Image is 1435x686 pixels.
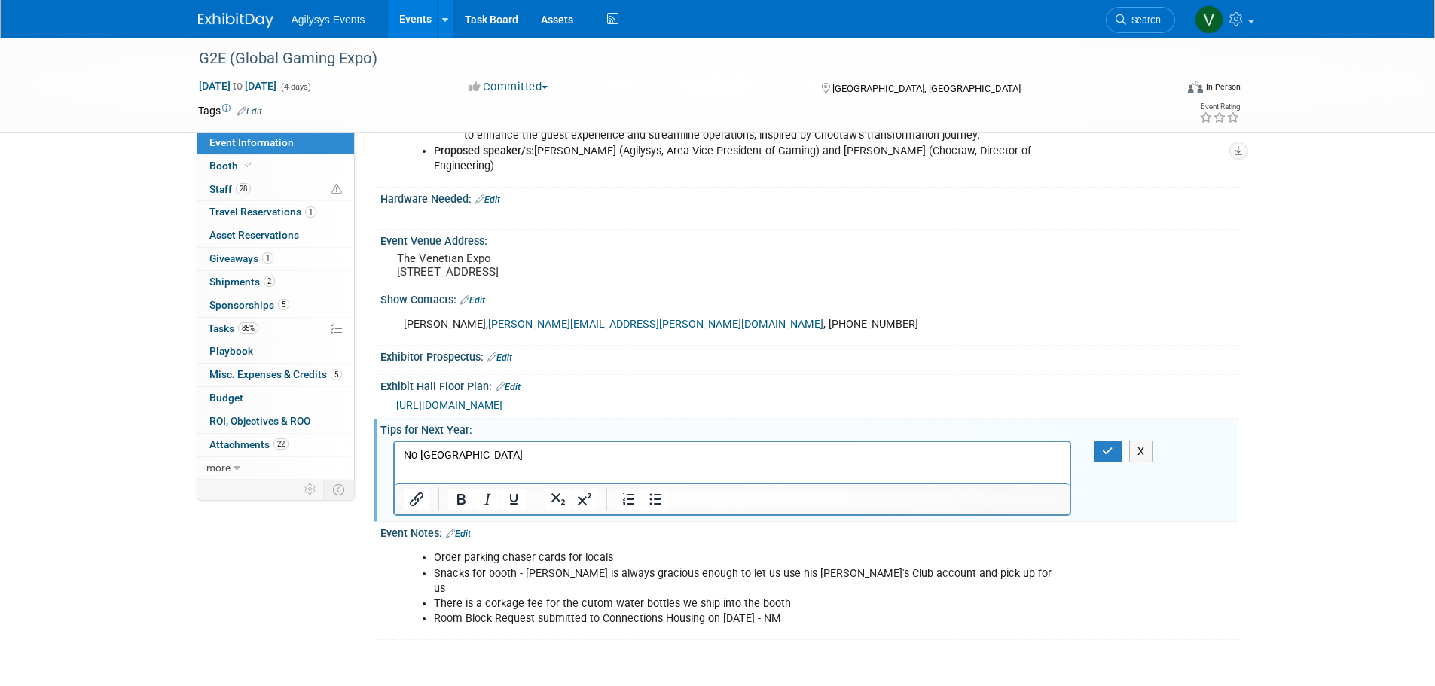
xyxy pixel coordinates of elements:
[197,132,354,154] a: Event Information
[197,271,354,294] a: Shipments2
[446,529,471,539] a: Edit
[380,188,1238,207] div: Hardware Needed:
[209,392,243,404] span: Budget
[616,489,642,510] button: Numbered list
[393,309,1072,340] div: [PERSON_NAME], , [PHONE_NUMBER]
[1106,7,1175,33] a: Search
[380,230,1238,248] div: Event Venue Address:
[434,596,1063,611] li: There is a corkage fee for the cutom water bottles we ship into the booth
[209,160,255,172] span: Booth
[396,399,502,411] a: [URL][DOMAIN_NAME]
[197,457,354,480] a: more
[237,106,262,117] a: Edit
[404,489,429,510] button: Insert/edit link
[197,201,354,224] a: Travel Reservations1
[236,183,251,194] span: 28
[434,566,1063,596] li: Snacks for booth - [PERSON_NAME] is always gracious enough to let us use his [PERSON_NAME]'s Club...
[501,489,527,510] button: Underline
[279,82,311,92] span: (4 days)
[464,79,554,95] button: Committed
[197,364,354,386] a: Misc. Expenses & Credits5
[1086,78,1241,101] div: Event Format
[278,299,289,310] span: 5
[197,434,354,456] a: Attachments22
[488,318,823,331] a: [PERSON_NAME][EMAIL_ADDRESS][PERSON_NAME][DOMAIN_NAME]
[197,248,354,270] a: Giveaways1
[273,438,289,450] span: 22
[331,183,342,197] span: Potential Scheduling Conflict -- at least one attendee is tagged in another overlapping event.
[264,276,275,287] span: 2
[209,345,253,357] span: Playbook
[197,340,354,363] a: Playbook
[380,522,1238,541] div: Event Notes:
[197,178,354,201] a: Staff28
[245,161,252,169] i: Booth reservation complete
[209,299,289,311] span: Sponsorships
[231,80,245,92] span: to
[262,252,273,264] span: 1
[1195,5,1223,34] img: Vaitiare Munoz
[496,382,521,392] a: Edit
[434,144,1063,174] li: [PERSON_NAME] (Agilysys, Area Vice President of Gaming) and [PERSON_NAME] (Choctaw, Director of E...
[209,252,273,264] span: Giveaways
[331,369,342,380] span: 5
[1188,81,1203,93] img: Format-Inperson.png
[209,276,275,288] span: Shipments
[572,489,597,510] button: Superscript
[487,352,512,363] a: Edit
[197,155,354,178] a: Booth
[305,206,316,218] span: 1
[194,45,1153,72] div: G2E (Global Gaming Expo)
[460,295,485,306] a: Edit
[395,442,1070,483] iframe: Rich Text Area
[198,13,273,28] img: ExhibitDay
[198,103,262,118] td: Tags
[238,322,258,334] span: 85%
[1205,81,1241,93] div: In-Person
[434,611,1063,627] li: Room Block Request submitted to Connections Housing on [DATE] - NM
[197,294,354,317] a: Sponsorships5
[209,438,289,450] span: Attachments
[292,14,365,26] span: Agilysys Events
[197,387,354,410] a: Budget
[448,489,474,510] button: Bold
[434,145,534,157] b: Proposed speaker/s:
[209,183,251,195] span: Staff
[197,410,354,433] a: ROI, Objectives & ROO
[832,83,1021,94] span: [GEOGRAPHIC_DATA], [GEOGRAPHIC_DATA]
[380,419,1238,438] div: Tips for Next Year:
[545,489,571,510] button: Subscript
[380,288,1238,308] div: Show Contacts:
[209,206,316,218] span: Travel Reservations
[380,346,1238,365] div: Exhibitor Prospectus:
[209,415,310,427] span: ROI, Objectives & ROO
[198,79,277,93] span: [DATE] [DATE]
[209,368,342,380] span: Misc. Expenses & Credits
[380,375,1238,395] div: Exhibit Hall Floor Plan:
[475,489,500,510] button: Italic
[1129,441,1153,462] button: X
[434,550,1063,566] li: Order parking chaser cards for locals
[208,322,258,334] span: Tasks
[206,462,231,474] span: more
[209,229,299,241] span: Asset Reservations
[1199,103,1240,111] div: Event Rating
[323,480,354,499] td: Toggle Event Tabs
[209,136,294,148] span: Event Information
[197,224,354,247] a: Asset Reservations
[643,489,668,510] button: Bullet list
[475,194,500,205] a: Edit
[1126,14,1161,26] span: Search
[197,318,354,340] a: Tasks85%
[397,252,721,279] pre: The Venetian Expo [STREET_ADDRESS]
[298,480,324,499] td: Personalize Event Tab Strip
